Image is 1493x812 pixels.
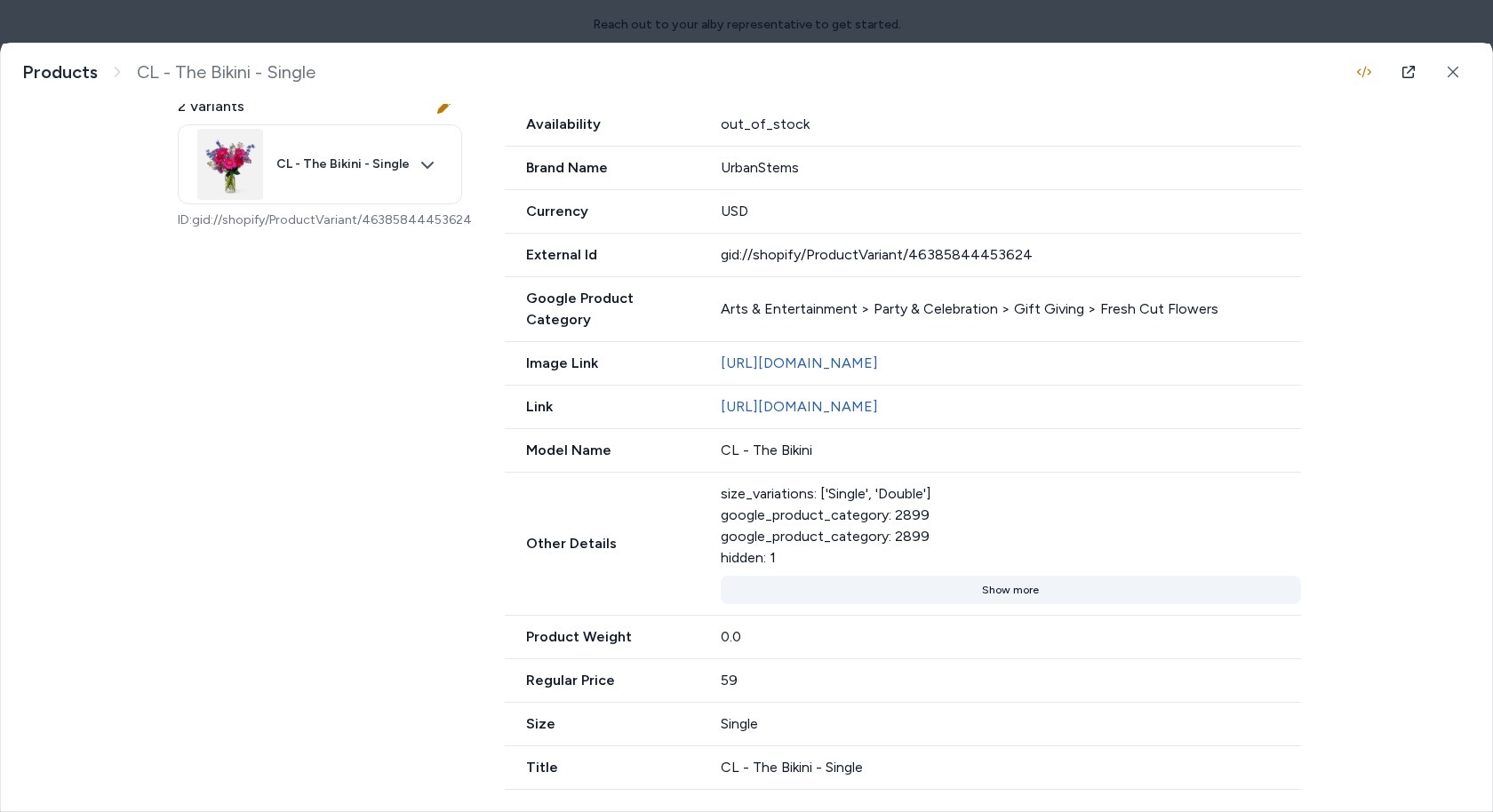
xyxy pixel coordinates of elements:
[178,211,462,229] p: ID: gid://shopify/ProductVariant/46385844453624
[505,396,699,418] span: Link
[721,440,1302,461] div: CL - The Bikini
[721,757,1302,778] div: CL - The Bikini - Single
[721,398,878,415] a: [URL][DOMAIN_NAME]
[505,288,699,330] span: Google Product Category
[505,201,699,222] span: Currency
[178,124,462,204] button: CL - The Bikini - Single
[721,670,1302,691] div: 59
[505,353,699,374] span: Image Link
[178,96,244,117] span: 2 Variants
[505,713,699,735] span: Size
[505,533,699,554] span: Other Details
[721,354,878,371] a: [URL][DOMAIN_NAME]
[721,713,1302,735] div: Single
[505,626,699,648] span: Product Weight
[137,61,315,84] span: CL - The Bikini - Single
[721,483,1302,569] div: size_variations: ['Single', 'Double'] google_product_category: 2899 google_product_category: 2899...
[721,576,1302,604] button: Show more
[721,201,1302,222] div: USD
[721,244,1302,266] div: gid://shopify/ProductVariant/46385844453624
[505,440,699,461] span: Model Name
[505,157,699,179] span: Brand Name
[22,61,98,84] a: Products
[22,61,315,84] nav: breadcrumb
[721,157,1302,179] div: UrbanStems
[505,757,699,778] span: Title
[276,156,410,172] span: CL - The Bikini - Single
[721,114,1302,135] div: out_of_stock
[721,299,1302,320] div: Arts & Entertainment > Party & Celebration > Gift Giving > Fresh Cut Flowers
[195,129,266,200] img: Bikini_MainImage_PDP_1.jpg
[721,626,1302,648] div: 0.0
[505,244,699,266] span: External Id
[505,670,699,691] span: Regular Price
[505,114,699,135] span: Availability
